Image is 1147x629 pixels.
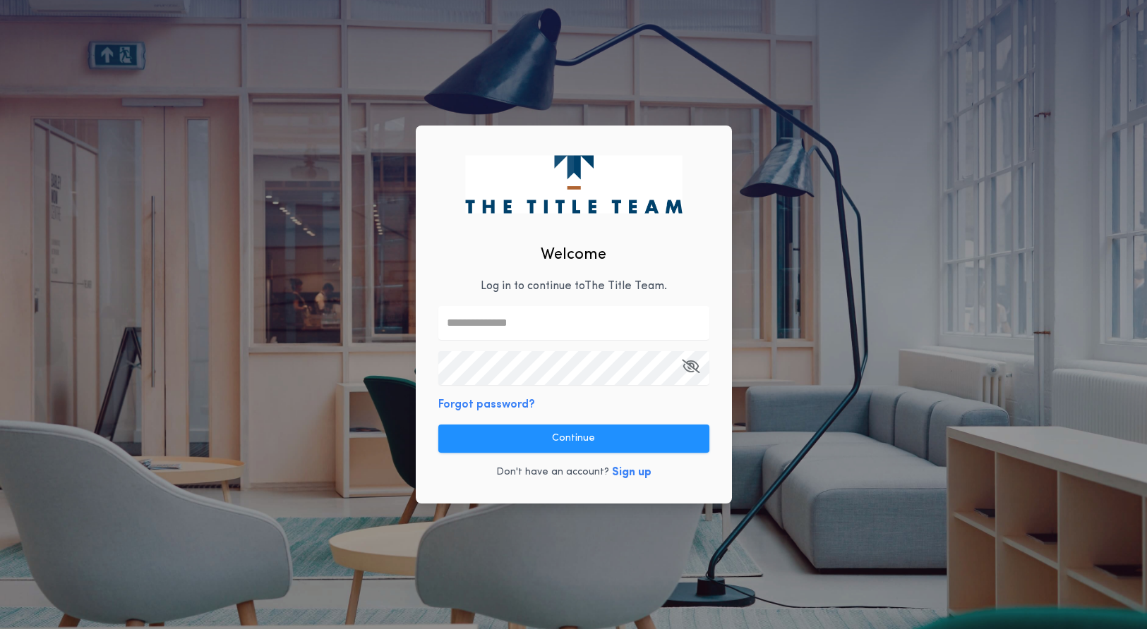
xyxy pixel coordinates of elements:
[481,278,667,295] p: Log in to continue to The Title Team .
[438,396,535,413] button: Forgot password?
[496,465,609,480] p: Don't have an account?
[438,425,709,453] button: Continue
[541,243,606,267] h2: Welcome
[612,464,651,481] button: Sign up
[465,155,682,213] img: logo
